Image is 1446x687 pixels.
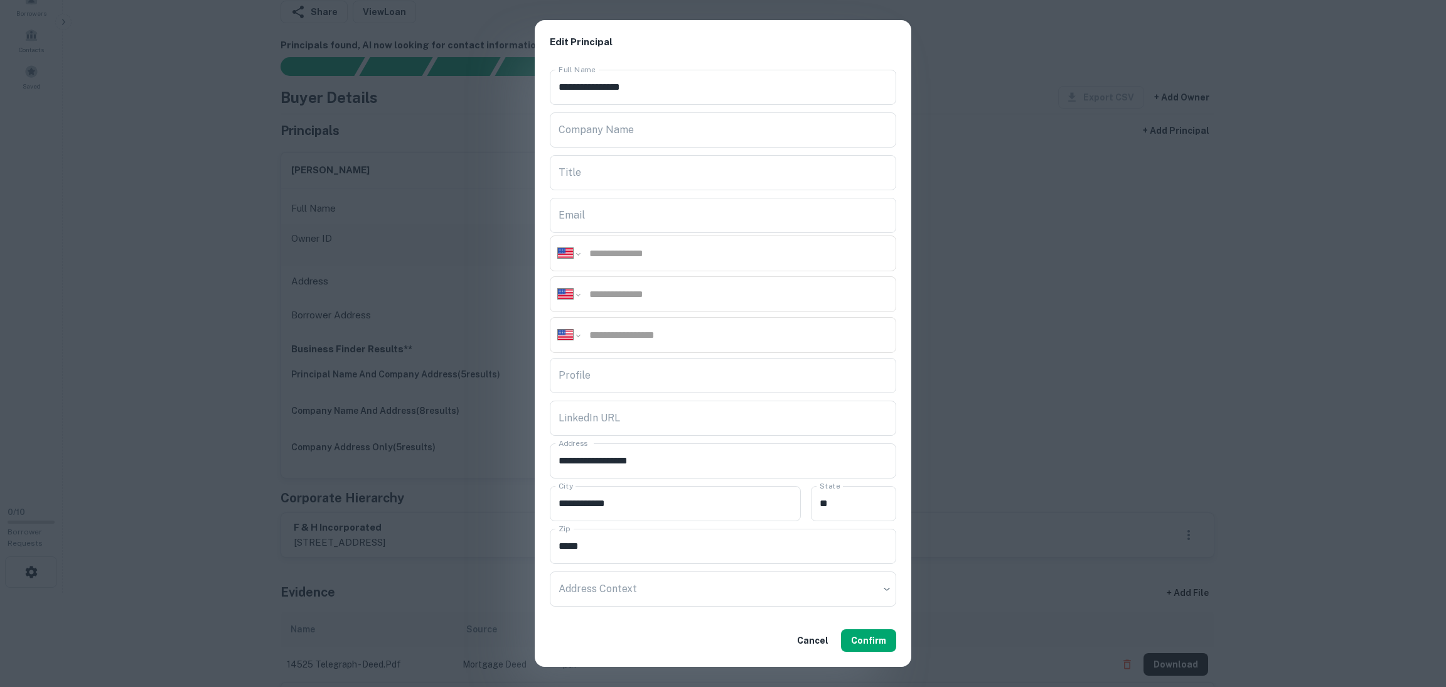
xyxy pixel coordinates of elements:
[559,438,587,448] label: Address
[792,629,833,652] button: Cancel
[1383,587,1446,647] iframe: Chat Widget
[559,523,570,534] label: Zip
[559,480,573,491] label: City
[550,571,896,607] div: ​
[820,480,840,491] label: State
[559,64,596,75] label: Full Name
[841,629,896,652] button: Confirm
[535,20,911,65] h2: Edit Principal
